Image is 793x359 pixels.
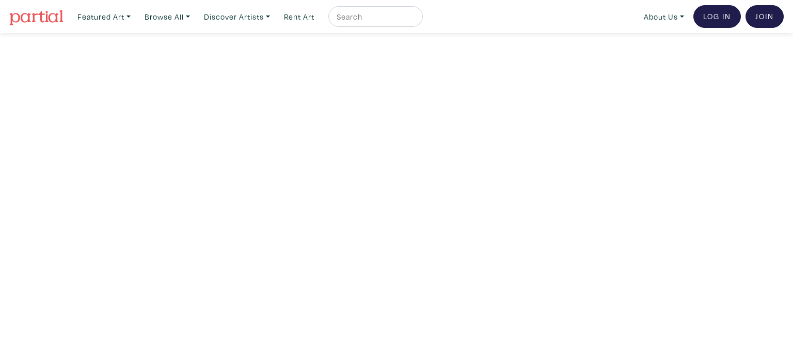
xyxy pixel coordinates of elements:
a: Rent Art [279,6,319,27]
a: Join [746,5,784,28]
a: Browse All [140,6,195,27]
a: Featured Art [73,6,135,27]
a: Log In [693,5,741,28]
a: About Us [639,6,689,27]
a: Discover Artists [199,6,275,27]
input: Search [336,10,413,23]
